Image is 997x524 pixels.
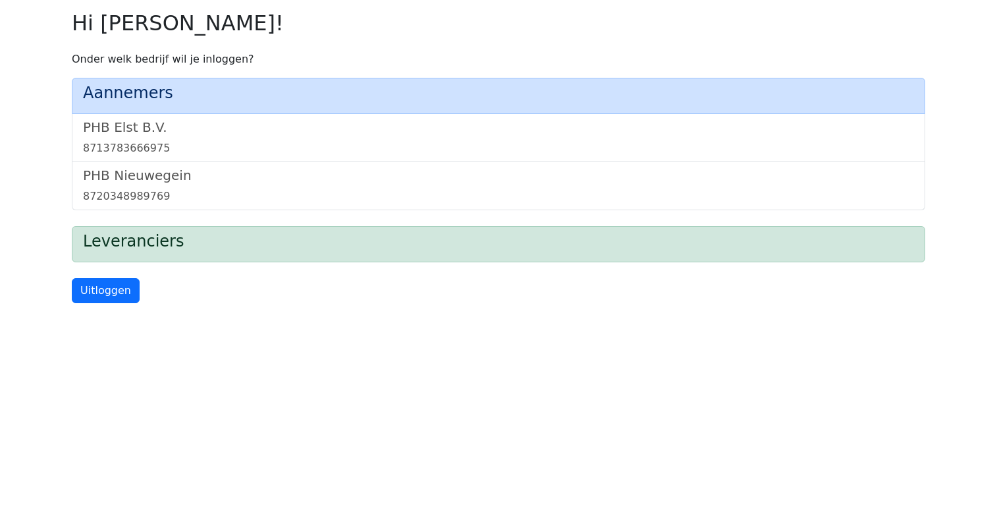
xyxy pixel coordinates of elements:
a: PHB Elst B.V.8713783666975 [83,119,914,156]
h2: Hi [PERSON_NAME]! [72,11,925,36]
a: PHB Nieuwegein8720348989769 [83,167,914,204]
a: Uitloggen [72,278,140,303]
h4: Leveranciers [83,232,914,251]
h5: PHB Nieuwegein [83,167,914,183]
div: 8720348989769 [83,189,914,204]
h5: PHB Elst B.V. [83,119,914,135]
div: 8713783666975 [83,140,914,156]
h4: Aannemers [83,84,914,103]
p: Onder welk bedrijf wil je inloggen? [72,51,925,67]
